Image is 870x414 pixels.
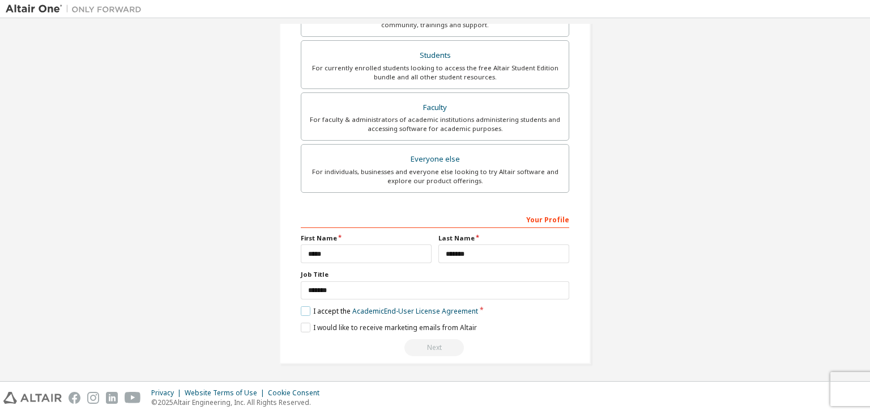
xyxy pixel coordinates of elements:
[185,388,268,398] div: Website Terms of Use
[301,210,569,228] div: Your Profile
[268,388,326,398] div: Cookie Consent
[308,115,562,133] div: For faculty & administrators of academic institutions administering students and accessing softwa...
[308,167,562,185] div: For individuals, businesses and everyone else looking to try Altair software and explore our prod...
[151,388,185,398] div: Privacy
[301,323,477,332] label: I would like to receive marketing emails from Altair
[308,151,562,167] div: Everyone else
[301,306,478,316] label: I accept the
[3,392,62,404] img: altair_logo.svg
[308,48,562,64] div: Students
[438,234,569,243] label: Last Name
[69,392,80,404] img: facebook.svg
[308,100,562,116] div: Faculty
[301,270,569,279] label: Job Title
[301,339,569,356] div: Read and acccept EULA to continue
[301,234,432,243] label: First Name
[352,306,478,316] a: Academic End-User License Agreement
[125,392,141,404] img: youtube.svg
[308,64,562,82] div: For currently enrolled students looking to access the free Altair Student Edition bundle and all ...
[106,392,118,404] img: linkedin.svg
[151,398,326,407] p: © 2025 Altair Engineering, Inc. All Rights Reserved.
[6,3,147,15] img: Altair One
[87,392,99,404] img: instagram.svg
